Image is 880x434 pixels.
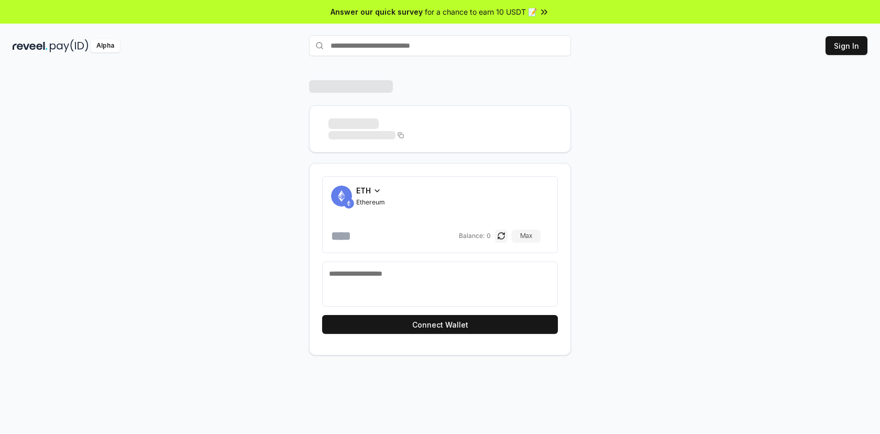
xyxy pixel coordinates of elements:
button: Sign In [826,36,867,55]
button: Max [512,230,541,242]
span: Ethereum [356,198,385,207]
span: for a chance to earn 10 USDT 📝 [425,6,537,17]
div: Alpha [91,39,120,52]
img: ETH.svg [344,198,354,209]
button: Connect Wallet [322,315,558,334]
img: pay_id [50,39,89,52]
span: Answer our quick survey [331,6,423,17]
span: Balance: [459,232,485,240]
span: 0 [487,232,491,240]
img: reveel_dark [13,39,48,52]
span: ETH [356,185,371,196]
